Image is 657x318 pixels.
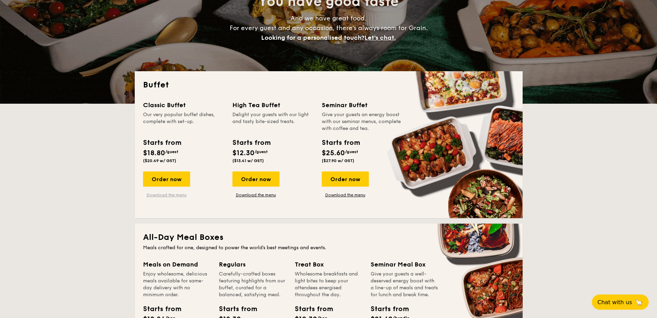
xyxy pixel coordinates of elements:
a: Download the menu [232,192,279,198]
span: Looking for a personalised touch? [261,34,364,41]
span: $18.80 [143,149,165,157]
span: /guest [255,149,268,154]
div: Seminar Meal Box [371,260,438,269]
div: Meals crafted for one, designed to power the world's best meetings and events. [143,244,514,251]
div: Regulars [219,260,286,269]
span: $12.30 [232,149,255,157]
button: Chat with us🦙 [592,294,649,310]
div: Starts from [295,304,326,314]
span: ($27.90 w/ GST) [322,158,354,163]
div: Meals on Demand [143,260,211,269]
div: Starts from [322,138,359,148]
div: High Tea Buffet [232,100,313,110]
span: Chat with us [597,299,632,306]
div: Order now [143,171,190,187]
div: Order now [322,171,369,187]
div: Treat Box [295,260,362,269]
div: Starts from [219,304,250,314]
div: Starts from [232,138,270,148]
h2: All-Day Meal Boxes [143,232,514,243]
span: And we have great food. For every guest and any occasion, there’s always room for Grain. [230,15,428,41]
span: ($20.49 w/ GST) [143,158,176,163]
div: Enjoy wholesome, delicious meals available for same-day delivery with no minimum order. [143,271,211,298]
div: Carefully-crafted boxes featuring highlights from our buffet, curated for a balanced, satisfying ... [219,271,286,298]
a: Download the menu [143,192,190,198]
div: Give your guests a well-deserved energy boost with a line-up of meals and treats for lunch and br... [371,271,438,298]
span: $25.60 [322,149,345,157]
span: /guest [345,149,358,154]
div: Delight your guests with our light and tasty bite-sized treats. [232,111,313,132]
span: 🦙 [635,298,643,306]
div: Seminar Buffet [322,100,403,110]
div: Starts from [143,138,181,148]
div: Our very popular buffet dishes, complete with set-up. [143,111,224,132]
a: Download the menu [322,192,369,198]
div: Classic Buffet [143,100,224,110]
div: Order now [232,171,279,187]
span: Let's chat. [364,34,396,41]
h2: Buffet [143,79,514,91]
span: /guest [165,149,178,154]
div: Starts from [143,304,174,314]
div: Starts from [371,304,402,314]
div: Give your guests an energy boost with our seminar menus, complete with coffee and tea. [322,111,403,132]
span: ($13.41 w/ GST) [232,158,264,163]
div: Wholesome breakfasts and light bites to keep your attendees energised throughout the day. [295,271,362,298]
